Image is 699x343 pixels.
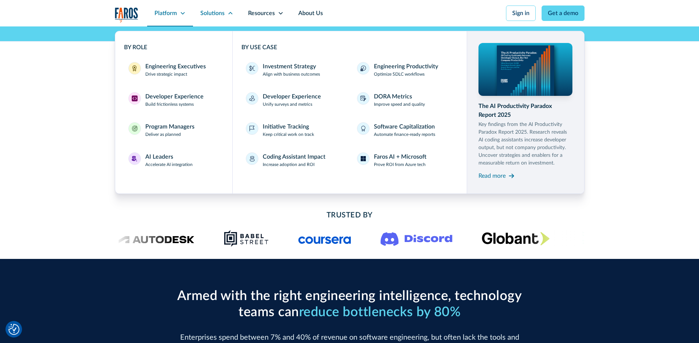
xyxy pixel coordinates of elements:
[145,161,193,168] p: Accelerate AI integration
[478,102,572,119] div: The AI Productivity Paradox Report 2025
[263,122,309,131] div: Initiative Tracking
[353,58,458,82] a: Engineering ProductivityOptimize SDLC workflows
[263,131,314,138] p: Keep critical work on track
[115,7,138,22] a: home
[241,43,458,52] div: BY USE CASE
[478,171,506,180] div: Read more
[374,101,425,108] p: Improve speed and quality
[374,152,426,161] div: Faros AI + Microsoft
[263,92,321,101] div: Developer Experience
[299,306,461,319] span: reduce bottlenecks by 80%
[353,118,458,142] a: Software CapitalizationAutomate finance-ready reports
[478,43,572,182] a: The AI Productivity Paradox Report 2025Key findings from the AI Productivity Paradox Report 2025....
[374,161,426,168] p: Prove ROI from Azure tech
[124,43,224,52] div: BY ROLE
[374,92,412,101] div: DORA Metrics
[154,9,177,18] div: Platform
[374,62,438,71] div: Engineering Productivity
[263,161,314,168] p: Increase adoption and ROI
[118,234,194,243] img: Logo of the design software company Autodesk.
[298,232,351,244] img: Logo of the online learning platform Coursera.
[224,230,269,247] img: Babel Street logo png
[374,131,435,138] p: Automate finance-ready reports
[145,101,194,108] p: Build frictionless systems
[241,58,347,82] a: Investment StrategyAlign with business outcomes
[174,210,526,221] h2: Trusted By
[374,122,435,131] div: Software Capitalization
[263,71,320,77] p: Align with business outcomes
[8,324,19,335] button: Cookie Settings
[124,118,224,142] a: Program ManagersProgram ManagersDeliver as planned
[374,71,425,77] p: Optimize SDLC workflows
[124,58,224,82] a: Engineering ExecutivesEngineering ExecutivesDrive strategic impact
[174,288,526,320] h2: Armed with the right engineering intelligence, technology teams can
[145,62,206,71] div: Engineering Executives
[145,122,194,131] div: Program Managers
[8,324,19,335] img: Revisit consent button
[145,131,181,138] p: Deliver as planned
[248,9,275,18] div: Resources
[542,6,585,21] a: Get a demo
[115,26,585,194] nav: Solutions
[241,148,347,172] a: Coding Assistant ImpactIncrease adoption and ROI
[124,88,224,112] a: Developer ExperienceDeveloper ExperienceBuild frictionless systems
[132,156,138,162] img: AI Leaders
[132,65,138,71] img: Engineering Executives
[145,92,204,101] div: Developer Experience
[263,62,316,71] div: Investment Strategy
[145,71,187,77] p: Drive strategic impact
[200,9,225,18] div: Solutions
[381,231,452,246] img: Logo of the communication platform Discord.
[506,6,536,21] a: Sign in
[263,101,312,108] p: Unify surveys and metrics
[478,121,572,167] p: Key findings from the AI Productivity Paradox Report 2025. Research reveals AI coding assistants ...
[124,148,224,172] a: AI LeadersAI LeadersAccelerate AI integration
[115,7,138,22] img: Logo of the analytics and reporting company Faros.
[241,88,347,112] a: Developer ExperienceUnify surveys and metrics
[482,232,550,245] img: Globant's logo
[263,152,325,161] div: Coding Assistant Impact
[353,88,458,112] a: DORA MetricsImprove speed and quality
[145,152,173,161] div: AI Leaders
[353,148,458,172] a: Faros AI + MicrosoftProve ROI from Azure tech
[132,95,138,101] img: Developer Experience
[132,126,138,131] img: Program Managers
[241,118,347,142] a: Initiative TrackingKeep critical work on track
